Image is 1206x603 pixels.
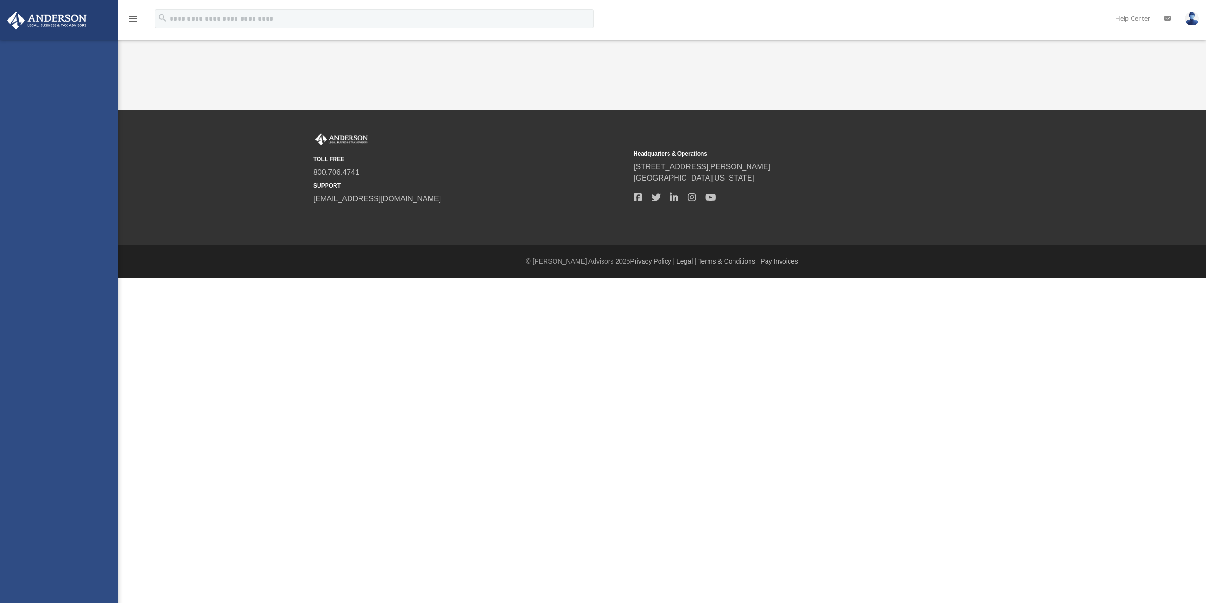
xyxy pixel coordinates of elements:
[127,13,139,25] i: menu
[676,257,696,265] a: Legal |
[634,174,754,182] a: [GEOGRAPHIC_DATA][US_STATE]
[313,182,627,190] small: SUPPORT
[698,257,759,265] a: Terms & Conditions |
[634,163,770,171] a: [STREET_ADDRESS][PERSON_NAME]
[313,168,359,176] a: 800.706.4741
[4,11,90,30] img: Anderson Advisors Platinum Portal
[127,18,139,25] a: menu
[630,257,675,265] a: Privacy Policy |
[118,256,1206,266] div: © [PERSON_NAME] Advisors 2025
[1185,12,1199,25] img: User Pic
[313,155,627,164] small: TOLL FREE
[313,133,370,146] img: Anderson Advisors Platinum Portal
[760,257,798,265] a: Pay Invoices
[157,13,168,23] i: search
[313,195,441,203] a: [EMAIL_ADDRESS][DOMAIN_NAME]
[634,149,947,158] small: Headquarters & Operations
